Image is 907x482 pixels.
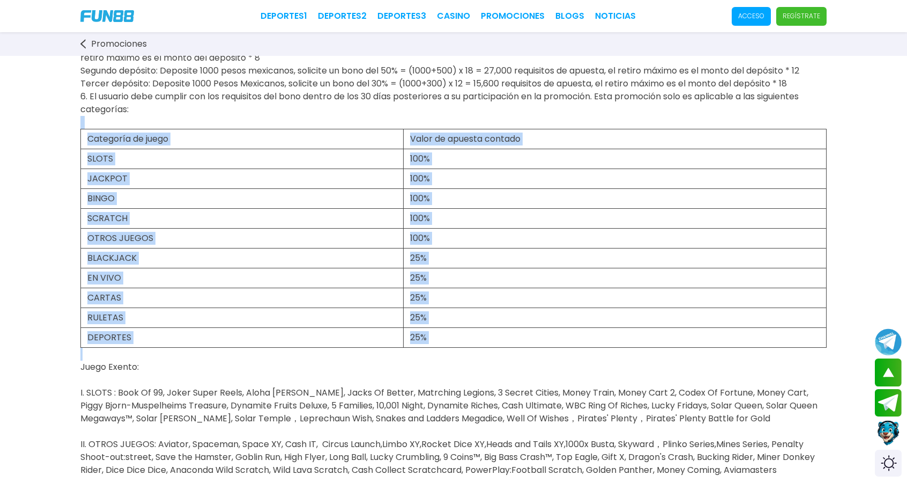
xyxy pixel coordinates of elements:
[738,11,764,21] p: Acceso
[261,10,307,23] a: Deportes1
[410,331,427,344] span: 25%
[875,389,902,417] button: Join telegram
[410,232,430,244] span: 100%
[437,10,470,23] a: CASINO
[410,192,430,205] span: 100%
[80,38,158,50] a: Promociones
[318,10,367,23] a: Deportes2
[410,152,430,165] span: 100%
[410,252,427,264] span: 25%
[410,272,427,284] span: 25%
[875,328,902,356] button: Join telegram channel
[481,10,545,23] a: Promociones
[87,311,123,324] span: RULETAS
[87,232,153,244] span: OTROS JUEGOS
[377,10,426,23] a: Deportes3
[875,359,902,386] button: scroll up
[595,10,636,23] a: NOTICIAS
[87,331,131,344] span: DEPORTES
[410,212,430,224] span: 100%
[87,133,168,145] span: Categoría de juego
[87,152,113,165] span: SLOTS
[410,291,427,304] span: 25%
[555,10,584,23] a: BLOGS
[410,133,521,145] span: Valor de apuesta contado
[80,10,134,22] img: Company Logo
[410,311,427,324] span: 25%
[87,291,121,304] span: CARTAS
[87,192,115,205] span: BINGO
[410,172,430,185] span: 100%
[91,38,147,50] span: Promociones
[875,419,902,447] button: Contact customer service
[87,212,128,224] span: SCRATCH
[875,450,902,477] div: Switch theme
[87,172,128,185] span: JACKPOT
[87,272,121,284] span: EN VIVO
[783,11,820,21] p: Regístrate
[87,252,137,264] span: BLACKJACK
